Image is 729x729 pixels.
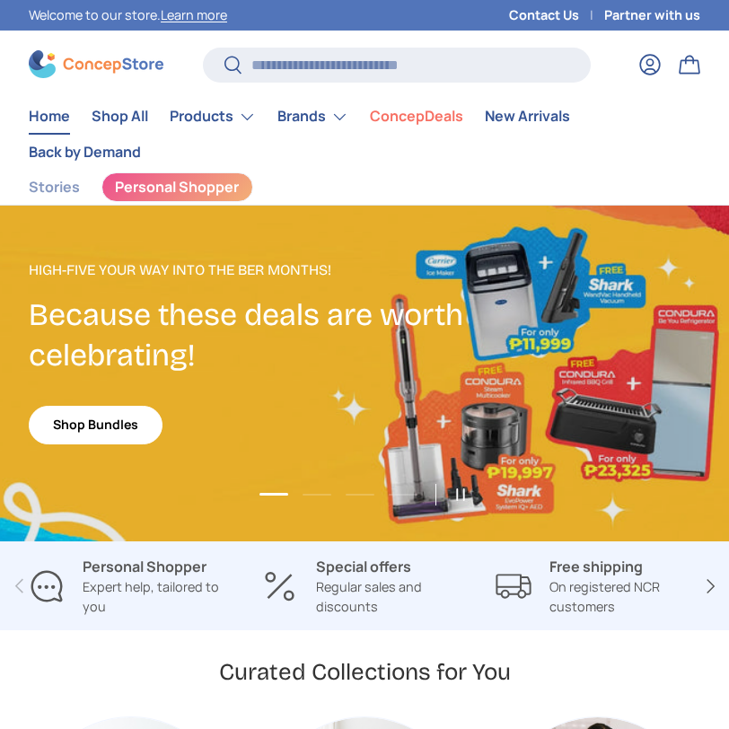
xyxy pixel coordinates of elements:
a: Shop Bundles [29,406,162,444]
p: Welcome to our store. [29,5,227,25]
strong: Special offers [316,557,411,576]
h2: Because these deals are worth celebrating! [29,295,465,375]
a: Special offers Regular sales and discounts [262,556,467,616]
nav: Secondary [29,170,700,205]
a: Personal Shopper Expert help, tailored to you [29,556,233,616]
p: Regular sales and discounts [316,577,467,616]
a: Learn more [161,6,227,23]
a: Stories [29,170,80,205]
h2: Curated Collections for You [219,657,511,688]
strong: Free shipping [549,557,643,576]
a: Brands [277,99,348,135]
nav: Primary [29,99,700,170]
summary: Brands [267,99,359,135]
p: Expert help, tailored to you [83,577,233,616]
img: ConcepStore [29,50,163,78]
a: Contact Us [509,5,604,25]
a: Products [170,99,256,135]
a: Free shipping On registered NCR customers [496,556,700,616]
a: ConcepDeals [370,99,463,134]
a: New Arrivals [485,99,570,134]
span: Personal Shopper [115,180,239,194]
summary: Products [159,99,267,135]
strong: Personal Shopper [83,557,206,576]
a: Back by Demand [29,135,141,170]
a: Shop All [92,99,148,134]
a: Personal Shopper [101,172,253,201]
p: On registered NCR customers [549,577,700,616]
a: Partner with us [604,5,700,25]
p: High-Five Your Way Into the Ber Months! [29,259,465,281]
a: Home [29,99,70,134]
